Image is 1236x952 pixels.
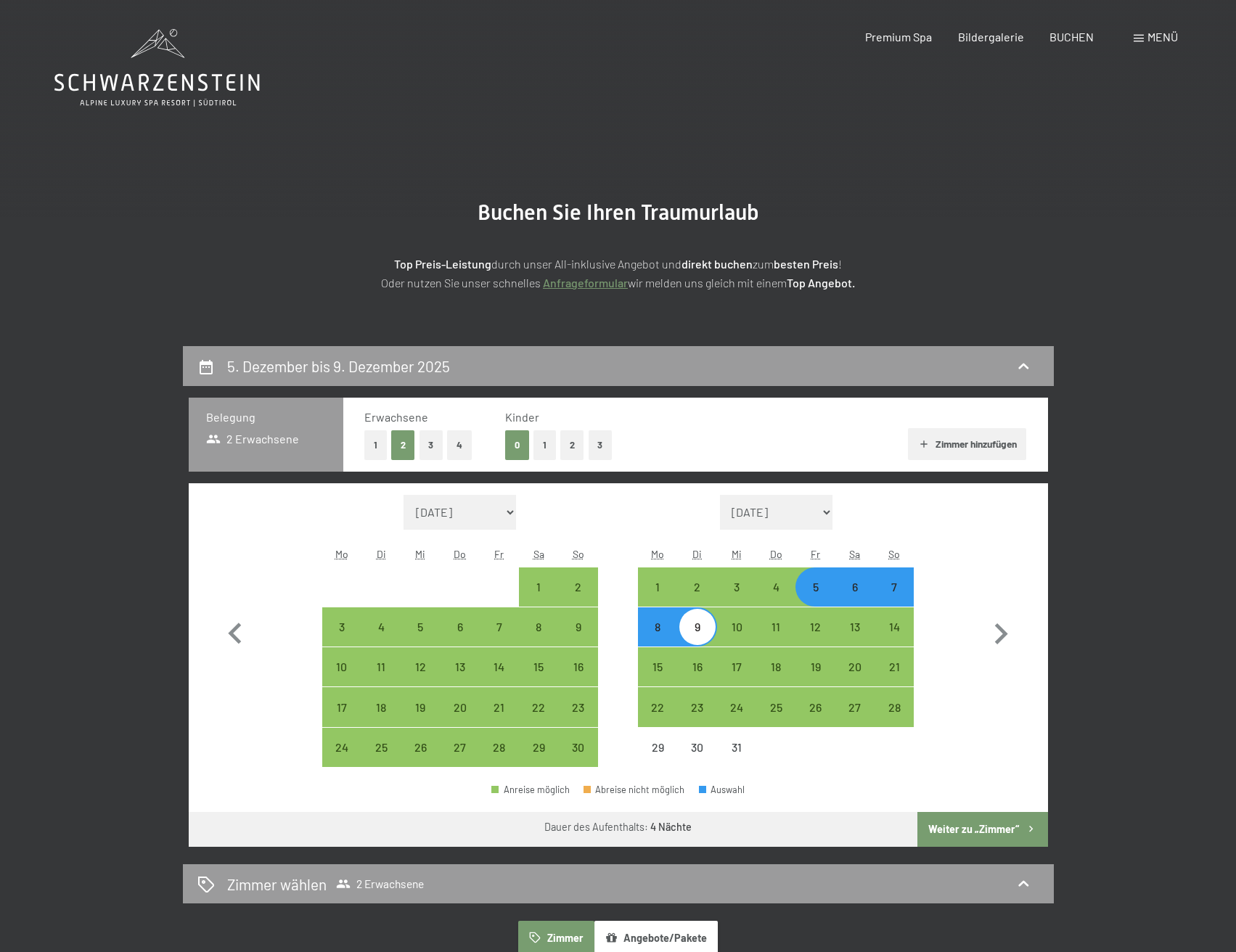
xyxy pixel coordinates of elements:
strong: Top Angebot. [787,276,855,290]
div: 8 [520,621,557,657]
div: 13 [442,661,478,697]
div: Anreise möglich [678,607,717,647]
div: Anreise möglich [558,607,597,647]
div: Thu Nov 13 2025 [441,647,480,686]
div: Anreise möglich [875,607,914,647]
div: Sun Dec 14 2025 [875,607,914,647]
div: Fri Nov 07 2025 [480,607,519,647]
div: 1 [639,581,676,617]
div: Mon Nov 10 2025 [322,647,361,686]
div: Thu Nov 06 2025 [441,607,480,647]
div: Thu Nov 20 2025 [441,687,480,726]
div: 11 [363,661,399,697]
div: 10 [324,661,360,697]
div: Anreise möglich [519,607,558,647]
strong: Top Preis-Leistung [394,257,491,271]
div: Anreise möglich [875,567,914,607]
div: Fri Dec 26 2025 [795,687,835,726]
div: 29 [639,742,676,778]
div: Mon Dec 15 2025 [638,647,677,686]
div: 3 [324,621,360,657]
div: Anreise möglich [875,647,914,686]
div: Anreise möglich [678,687,717,726]
h2: Zimmer wählen [227,874,327,895]
div: Anreise möglich [795,607,835,647]
div: Anreise möglich [875,687,914,726]
div: 16 [679,661,716,697]
div: Anreise möglich [756,607,795,647]
div: Abreise nicht möglich [584,785,685,795]
div: 14 [876,621,912,657]
a: Bildergalerie [958,30,1024,44]
div: 5 [402,621,438,657]
div: 9 [560,621,596,657]
div: 28 [876,702,912,738]
div: 29 [520,742,557,778]
div: Tue Nov 04 2025 [361,607,401,647]
div: 24 [324,742,360,778]
div: Anreise möglich [638,607,677,647]
div: 7 [481,621,517,657]
div: Anreise möglich [638,647,677,686]
div: Anreise möglich [480,687,519,726]
div: Anreise möglich [401,647,440,686]
div: Sun Nov 23 2025 [558,687,597,726]
div: Anreise möglich [401,687,440,726]
div: 1 [520,581,557,617]
div: 2 [679,581,716,617]
div: Anreise nicht möglich [678,728,717,767]
div: Mon Nov 17 2025 [322,687,361,726]
div: 20 [442,702,478,738]
div: Anreise möglich [322,607,361,647]
div: 22 [639,702,676,738]
div: 3 [719,581,755,617]
div: Sat Nov 01 2025 [519,567,558,607]
div: 10 [719,621,755,657]
div: 19 [797,661,833,697]
div: 26 [797,702,833,738]
div: Anreise nicht möglich [638,728,677,767]
abbr: Sonntag [573,548,584,560]
div: Anreise möglich [322,647,361,686]
div: 7 [876,581,912,617]
div: Anreise möglich [491,785,570,795]
div: Fri Dec 05 2025 [795,567,835,607]
div: Anreise möglich [756,567,795,607]
div: 13 [837,621,873,657]
div: 2 [560,581,596,617]
button: 2 [560,430,584,460]
div: Anreise möglich [717,687,756,726]
div: Anreise möglich [519,687,558,726]
div: Anreise möglich [480,647,519,686]
div: 15 [639,661,676,697]
div: Sat Nov 29 2025 [519,728,558,767]
abbr: Donnerstag [454,548,466,560]
div: Anreise möglich [401,728,440,767]
div: Wed Nov 05 2025 [401,607,440,647]
abbr: Montag [335,548,348,560]
div: Wed Nov 26 2025 [401,728,440,767]
div: Anreise möglich [835,607,875,647]
div: 28 [481,742,517,778]
div: 20 [837,661,873,697]
span: Menü [1147,30,1178,44]
div: Sat Nov 08 2025 [519,607,558,647]
div: Tue Nov 11 2025 [361,647,401,686]
div: Fri Nov 14 2025 [480,647,519,686]
div: Anreise möglich [441,687,480,726]
div: Wed Dec 31 2025 [717,728,756,767]
div: Fri Nov 21 2025 [480,687,519,726]
div: Anreise möglich [756,647,795,686]
div: 4 [758,581,794,617]
span: Erwachsene [364,410,428,424]
div: 25 [758,702,794,738]
p: durch unser All-inklusive Angebot und zum ! Oder nutzen Sie unser schnelles wir melden uns gleich... [255,255,981,292]
div: Sun Nov 02 2025 [558,567,597,607]
div: Anreise möglich [717,607,756,647]
div: Thu Nov 27 2025 [441,728,480,767]
div: 8 [639,621,676,657]
a: BUCHEN [1049,30,1094,44]
div: 25 [363,742,399,778]
div: Sat Nov 15 2025 [519,647,558,686]
div: Sun Nov 30 2025 [558,728,597,767]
